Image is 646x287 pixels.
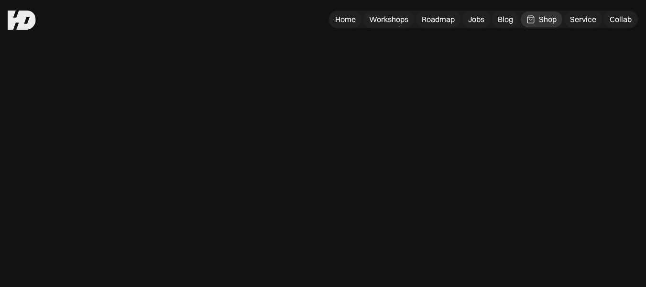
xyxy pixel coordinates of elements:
div: Home [335,14,356,24]
a: Blog [492,11,519,27]
a: Jobs [462,11,490,27]
a: Service [564,11,602,27]
div: Service [570,14,596,24]
a: Collab [604,11,637,27]
a: Roadmap [416,11,460,27]
div: Jobs [468,14,484,24]
a: Home [329,11,361,27]
a: Workshops [363,11,414,27]
div: Workshops [369,14,408,24]
a: Shop [521,11,562,27]
div: Collab [610,14,632,24]
div: Roadmap [422,14,455,24]
div: Shop [539,14,557,24]
div: Blog [498,14,513,24]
